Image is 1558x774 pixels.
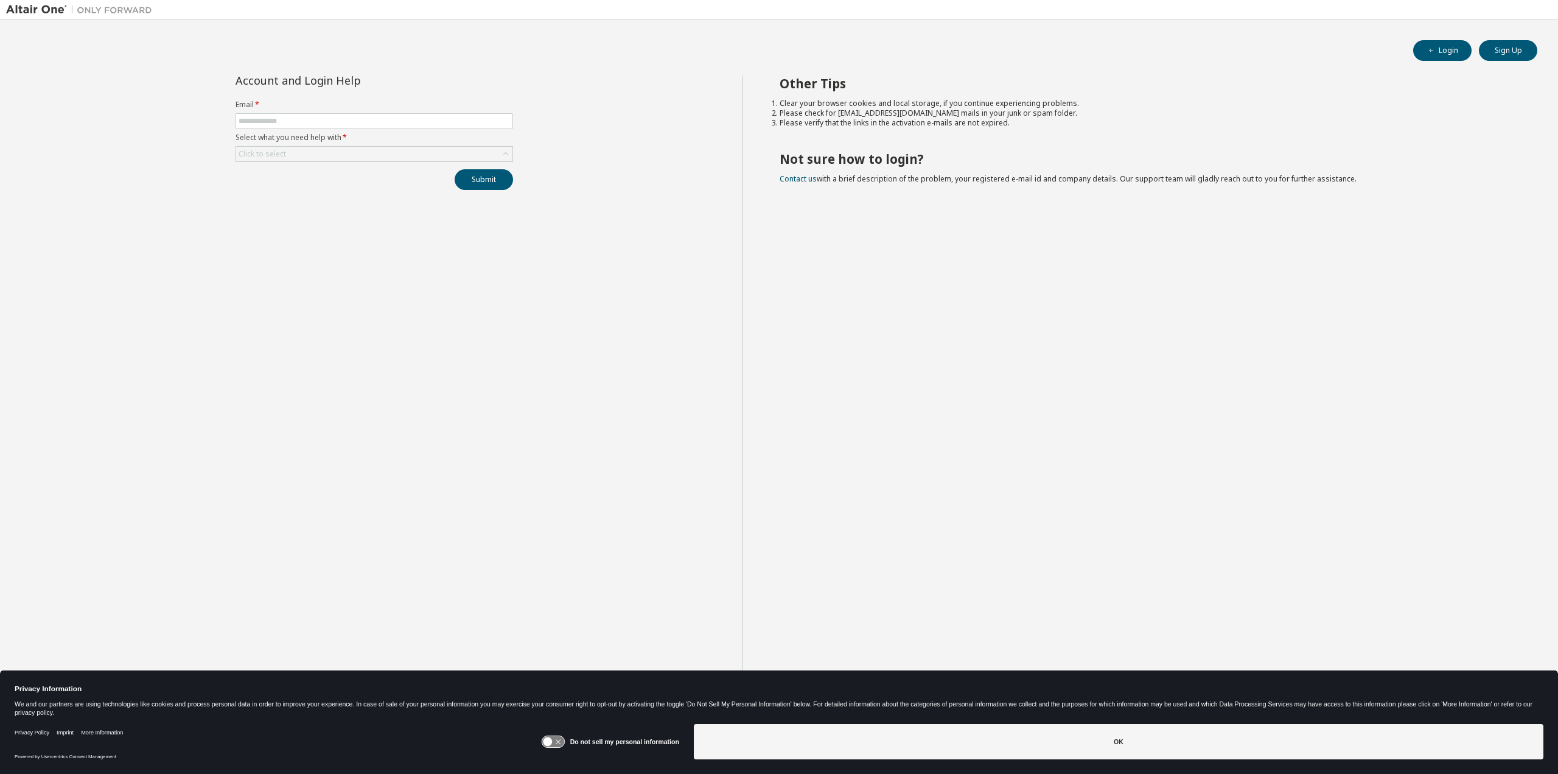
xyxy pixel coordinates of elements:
[239,149,286,159] div: Click to select
[236,147,512,161] div: Click to select
[780,108,1516,118] li: Please check for [EMAIL_ADDRESS][DOMAIN_NAME] mails in your junk or spam folder.
[236,100,513,110] label: Email
[455,169,513,190] button: Submit
[236,76,458,85] div: Account and Login Help
[1479,40,1537,61] button: Sign Up
[780,76,1516,91] h2: Other Tips
[780,174,817,184] a: Contact us
[236,133,513,142] label: Select what you need help with
[780,118,1516,128] li: Please verify that the links in the activation e-mails are not expired.
[780,174,1357,184] span: with a brief description of the problem, your registered e-mail id and company details. Our suppo...
[1413,40,1472,61] button: Login
[780,151,1516,167] h2: Not sure how to login?
[780,99,1516,108] li: Clear your browser cookies and local storage, if you continue experiencing problems.
[6,4,158,16] img: Altair One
